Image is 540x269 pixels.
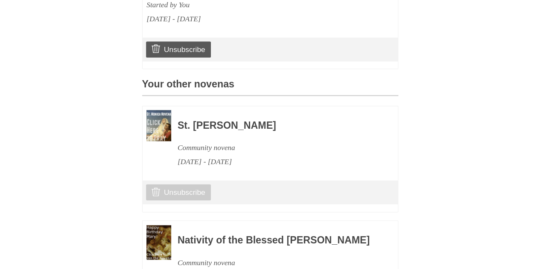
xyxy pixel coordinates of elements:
[146,12,344,26] div: [DATE] - [DATE]
[178,235,375,246] h3: Nativity of the Blessed [PERSON_NAME]
[142,79,398,95] h3: Your other novenas
[146,184,210,200] a: Unsubscribe
[178,155,375,169] div: [DATE] - [DATE]
[146,41,210,58] a: Unsubscribe
[146,225,171,260] img: Novena image
[178,120,375,131] h3: St. [PERSON_NAME]
[146,110,171,141] img: Novena image
[178,141,375,155] div: Community novena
